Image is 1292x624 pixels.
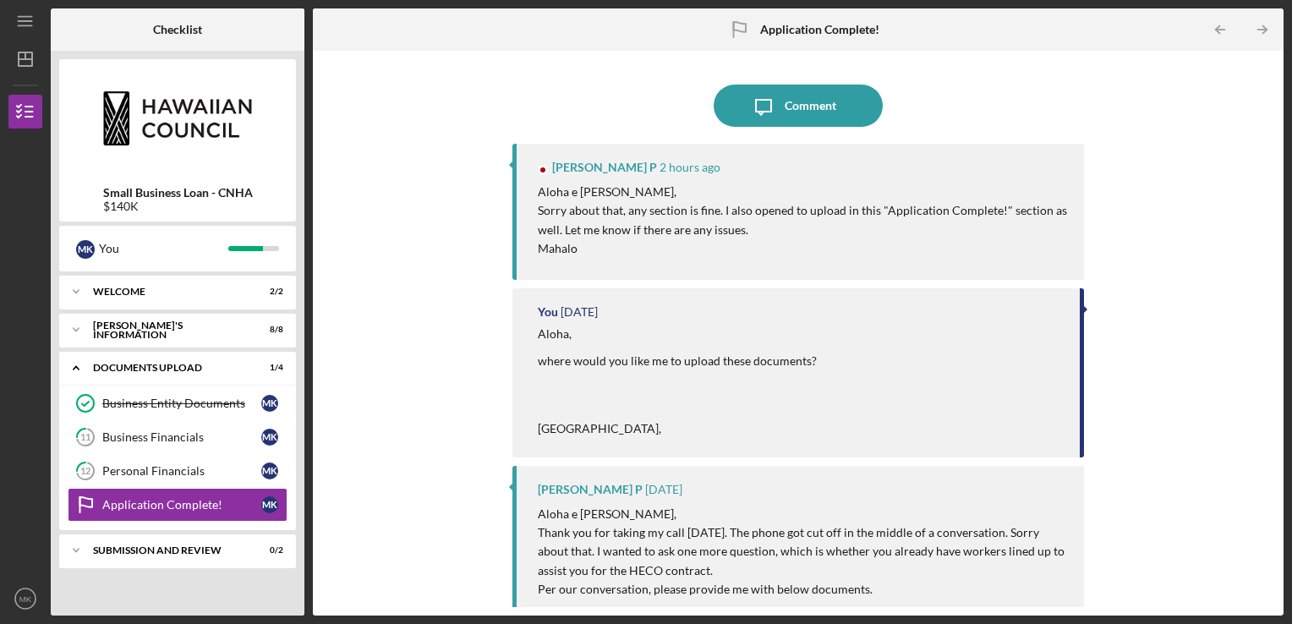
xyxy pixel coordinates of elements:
[103,200,253,213] div: $140K
[561,305,598,319] time: 2025-09-13 23:37
[261,395,278,412] div: M K
[538,483,643,496] div: [PERSON_NAME] P
[102,498,261,512] div: Application Complete!
[253,325,283,335] div: 8 / 8
[261,463,278,479] div: M K
[714,85,883,127] button: Comment
[645,483,682,496] time: 2025-09-13 03:45
[253,363,283,373] div: 1 / 4
[538,183,1068,201] p: Aloha e [PERSON_NAME],
[253,545,283,556] div: 0 / 2
[59,68,296,169] img: Product logo
[538,505,1068,523] p: Aloha e [PERSON_NAME],
[93,363,241,373] div: DOCUMENTS UPLOAD
[538,239,1068,258] p: Mahalo
[785,85,836,127] div: Comment
[80,432,90,443] tspan: 11
[80,466,90,477] tspan: 12
[68,454,287,488] a: 12Personal FinancialsMK
[93,320,241,340] div: [PERSON_NAME]'S INFORMATION
[538,201,1068,239] p: Sorry about that, any section is fine. I also opened to upload in this "Application Complete!" se...
[102,397,261,410] div: Business Entity Documents
[103,186,253,200] b: Small Business Loan - CNHA
[102,430,261,444] div: Business Financials
[68,488,287,522] a: Application Complete!MK
[538,305,558,319] div: You
[93,545,241,556] div: SUBMISSION AND REVIEW
[261,429,278,446] div: M K
[99,234,228,263] div: You
[660,161,720,174] time: 2025-09-15 19:04
[102,464,261,478] div: Personal Financials
[760,23,879,36] b: Application Complete!
[153,23,202,36] b: Checklist
[19,594,32,604] text: MK
[552,161,657,174] div: [PERSON_NAME] P
[68,420,287,454] a: 11Business FinancialsMK
[538,523,1068,580] p: Thank you for taking my call [DATE]. The phone got cut off in the middle of a conversation. Sorry...
[538,580,1068,599] p: Per our conversation, please provide me with below documents.
[76,240,95,259] div: M K
[68,386,287,420] a: Business Entity DocumentsMK
[538,327,817,436] div: Aloha, where would you like me to upload these documents? [GEOGRAPHIC_DATA],
[93,287,241,297] div: WELCOME
[253,287,283,297] div: 2 / 2
[261,496,278,513] div: M K
[8,582,42,616] button: MK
